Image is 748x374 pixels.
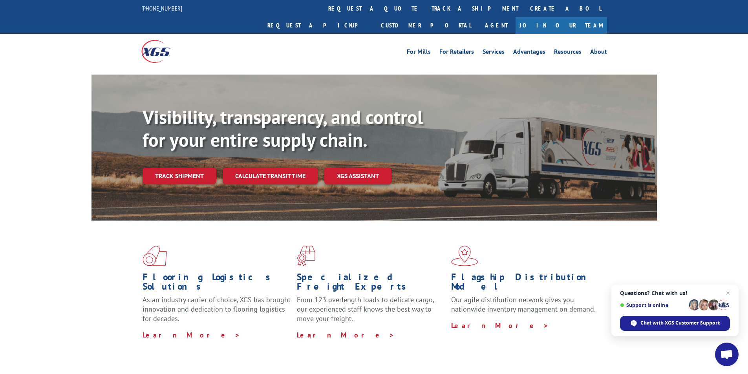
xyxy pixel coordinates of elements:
[620,316,730,331] div: Chat with XGS Customer Support
[407,49,431,57] a: For Mills
[143,105,423,152] b: Visibility, transparency, and control for your entire supply chain.
[483,49,505,57] a: Services
[262,17,375,34] a: Request a pickup
[223,168,318,184] a: Calculate transit time
[723,288,733,298] span: Close chat
[451,321,549,330] a: Learn More >
[640,319,720,327] span: Chat with XGS Customer Support
[439,49,474,57] a: For Retailers
[297,295,445,330] p: From 123 overlength loads to delicate cargo, our experienced staff knows the best way to move you...
[141,4,182,12] a: [PHONE_NUMBER]
[451,246,478,266] img: xgs-icon-flagship-distribution-model-red
[143,330,240,339] a: Learn More >
[143,295,291,323] span: As an industry carrier of choice, XGS has brought innovation and dedication to flooring logistics...
[477,17,516,34] a: Agent
[715,343,739,366] div: Open chat
[620,302,686,308] span: Support is online
[590,49,607,57] a: About
[620,290,730,296] span: Questions? Chat with us!
[143,168,216,184] a: Track shipment
[297,330,395,339] a: Learn More >
[513,49,545,57] a: Advantages
[143,272,291,295] h1: Flooring Logistics Solutions
[143,246,167,266] img: xgs-icon-total-supply-chain-intelligence-red
[451,272,600,295] h1: Flagship Distribution Model
[324,168,391,184] a: XGS ASSISTANT
[375,17,477,34] a: Customer Portal
[451,295,596,314] span: Our agile distribution network gives you nationwide inventory management on demand.
[554,49,582,57] a: Resources
[297,272,445,295] h1: Specialized Freight Experts
[297,246,315,266] img: xgs-icon-focused-on-flooring-red
[516,17,607,34] a: Join Our Team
